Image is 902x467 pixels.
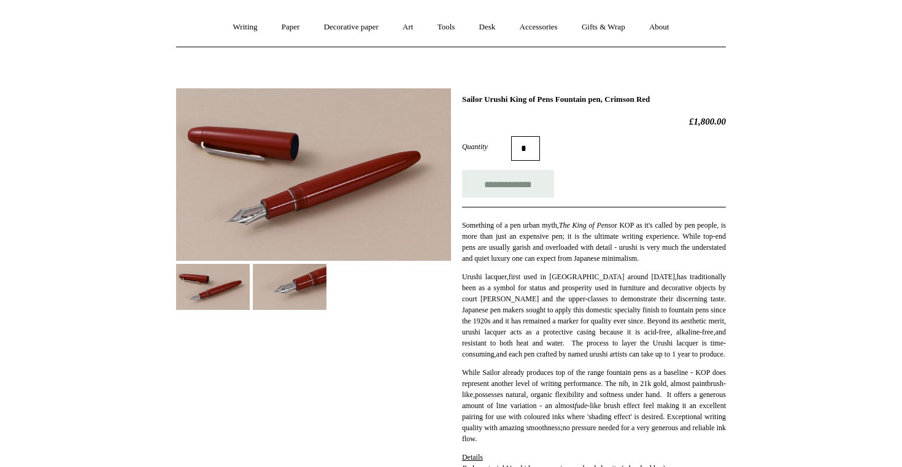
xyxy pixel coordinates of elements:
a: Writing [222,11,269,44]
span: , [675,272,677,281]
h2: £1,800.00 [462,116,726,127]
em: fude [575,401,588,410]
img: Sailor Urushi King of Pens Fountain pen, Crimson Red [253,264,326,310]
span: - [657,328,659,336]
span: possesses natural [475,390,526,399]
i: The King of Pens [559,221,611,230]
span: , [495,350,496,358]
span: free, alkaline [659,328,700,336]
label: Quantity [462,141,511,152]
span: like, [462,390,475,399]
span: - [723,339,726,347]
span: consuming [462,350,495,358]
span: first used in [GEOGRAPHIC_DATA] around [DATE] [509,272,675,281]
a: Desk [468,11,507,44]
img: Sailor Urushi King of Pens Fountain pen, Crimson Red [176,264,250,310]
span: - [700,328,702,336]
span: no pressure needed for a very generous and reliable ink flow. [462,423,726,443]
span: ; [560,423,562,432]
span: and each pen crafted by named urushi artists can take up to 1 year to produce. [496,350,725,358]
span: While Sailor already produces top of the range fountain pens as a baseline - KOP does represent a... [462,368,726,388]
span: Something of a pen urban myth, or KOP as it's called by pen people, is more than just an expensiv... [462,221,726,263]
a: Paper [271,11,311,44]
img: Sailor Urushi King of Pens Fountain pen, Crimson Red [176,88,451,261]
a: Art [391,11,424,44]
a: Tools [426,11,466,44]
a: Gifts & Wrap [571,11,636,44]
span: Urushi lacquer [462,272,507,281]
h1: Sailor Urushi King of Pens Fountain pen, Crimson Red [462,95,726,104]
a: About [638,11,680,44]
span: free [702,328,714,336]
span: - [723,379,726,388]
span: , [714,328,715,336]
span: , organic flexibility and softness under hand. It offers a generous amount of line variation - an... [462,390,726,432]
span: Details [462,453,483,461]
span: , [507,272,509,281]
a: Decorative paper [313,11,390,44]
a: Accessories [509,11,569,44]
